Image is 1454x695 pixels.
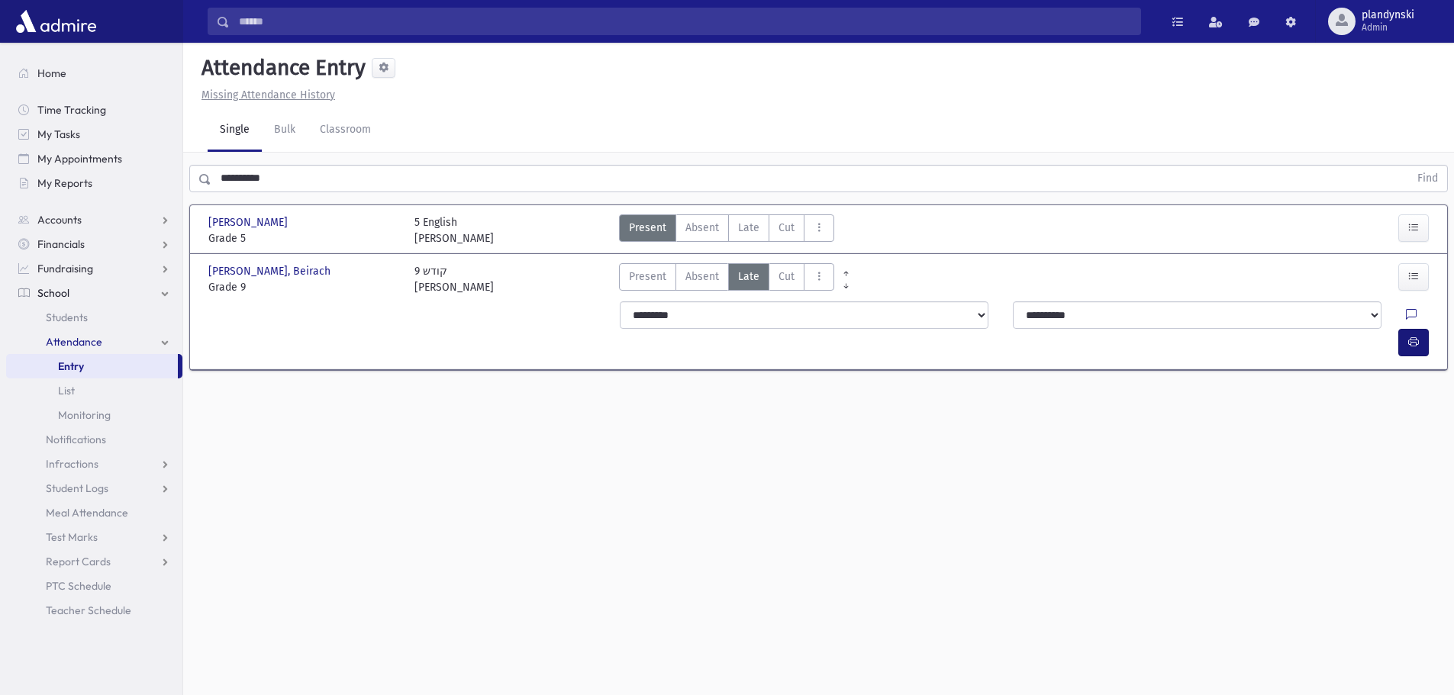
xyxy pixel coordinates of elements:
span: PTC Schedule [46,579,111,593]
span: Late [738,269,759,285]
span: Cut [779,269,795,285]
span: List [58,384,75,397]
span: Report Cards [46,555,111,568]
span: My Tasks [37,127,80,141]
a: PTC Schedule [6,574,182,598]
div: 9 קודש [PERSON_NAME] [414,263,494,295]
span: [PERSON_NAME], Beirach [208,263,334,279]
a: Home [6,61,182,85]
span: [PERSON_NAME] [208,214,291,230]
span: Accounts [37,213,82,227]
span: Entry [58,359,84,373]
span: Infractions [46,457,98,471]
a: Classroom [308,109,383,152]
a: School [6,281,182,305]
a: My Tasks [6,122,182,146]
span: Students [46,310,88,324]
a: Report Cards [6,549,182,574]
button: Find [1408,166,1447,191]
a: Entry [6,354,178,378]
span: School [37,286,69,300]
a: Missing Attendance History [195,88,335,101]
span: My Reports [37,176,92,190]
div: AttTypes [619,214,834,246]
a: Financials [6,232,182,256]
span: My Appointments [37,152,122,166]
span: Notifications [46,433,106,446]
a: Fundraising [6,256,182,281]
span: Meal Attendance [46,506,128,520]
span: Present [629,269,666,285]
a: Infractions [6,452,182,476]
span: Teacher Schedule [46,603,131,617]
a: Single [208,109,262,152]
span: Grade 9 [208,279,399,295]
span: Grade 5 [208,230,399,246]
div: 5 English [PERSON_NAME] [414,214,494,246]
span: Attendance [46,335,102,349]
input: Search [230,8,1140,35]
span: Monitoring [58,408,111,422]
span: plandynski [1362,9,1414,21]
a: Bulk [262,109,308,152]
a: Attendance [6,330,182,354]
a: Monitoring [6,403,182,427]
a: Teacher Schedule [6,598,182,623]
span: Absent [685,220,719,236]
div: AttTypes [619,263,834,295]
span: Admin [1362,21,1414,34]
img: AdmirePro [12,6,100,37]
h5: Attendance Entry [195,55,366,81]
a: My Appointments [6,146,182,171]
a: Accounts [6,208,182,232]
a: List [6,378,182,403]
a: Students [6,305,182,330]
span: Fundraising [37,262,93,275]
span: Cut [779,220,795,236]
a: Time Tracking [6,98,182,122]
span: Late [738,220,759,236]
span: Time Tracking [37,103,106,117]
a: Meal Attendance [6,500,182,525]
span: Present [629,220,666,236]
a: Test Marks [6,525,182,549]
span: Test Marks [46,530,98,544]
u: Missing Attendance History [201,88,335,101]
a: Notifications [6,427,182,452]
a: My Reports [6,171,182,195]
a: Student Logs [6,476,182,500]
span: Financials [37,237,85,251]
span: Home [37,66,66,80]
span: Absent [685,269,719,285]
span: Student Logs [46,481,108,495]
